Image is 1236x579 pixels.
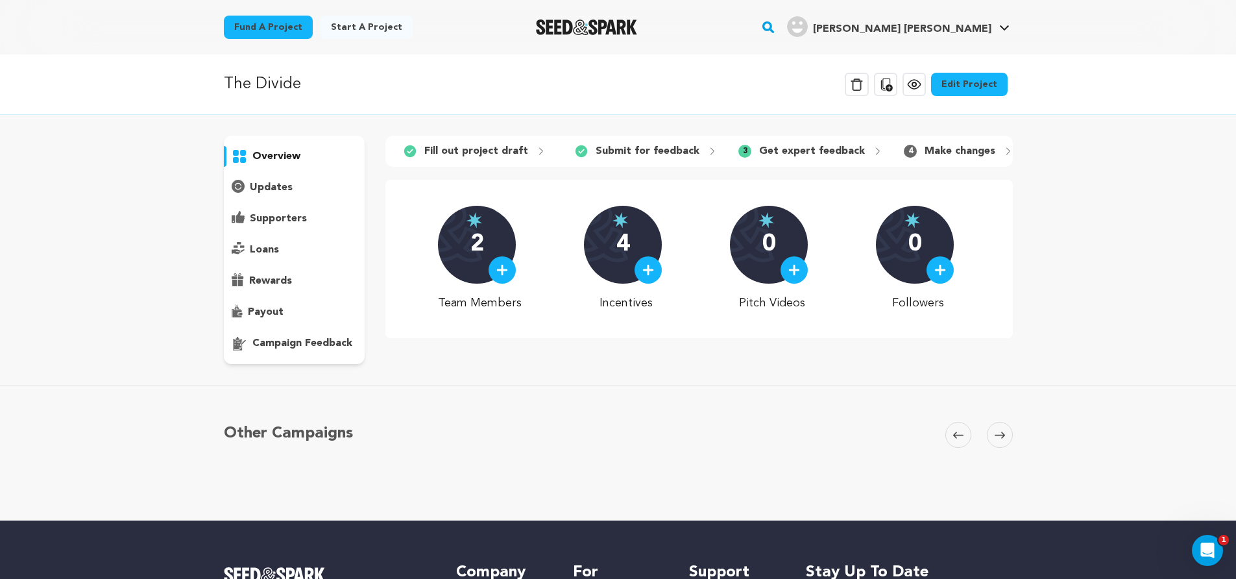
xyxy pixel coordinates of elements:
span: [PERSON_NAME] [PERSON_NAME] [813,24,991,34]
p: campaign feedback [252,336,352,351]
span: Barkley J.'s Profile [784,14,1012,41]
img: plus.svg [642,264,654,276]
p: 4 [616,232,630,258]
a: Edit Project [931,73,1008,96]
a: Barkley J.'s Profile [784,14,1012,37]
p: The Divide [224,73,301,96]
button: payout [224,302,365,323]
button: rewards [224,271,365,291]
p: loans [250,242,279,258]
img: user.png [787,16,808,37]
p: Followers [876,294,960,312]
p: payout [248,304,284,320]
p: 0 [908,232,922,258]
img: plus.svg [496,264,508,276]
span: 3 [738,145,751,158]
p: 2 [470,232,484,258]
iframe: Intercom live chat [1192,535,1223,566]
a: Seed&Spark Homepage [536,19,638,35]
p: Submit for feedback [596,143,699,159]
p: Get expert feedback [759,143,865,159]
button: updates [224,177,365,198]
a: Start a project [321,16,413,39]
p: supporters [250,211,307,227]
p: Make changes [925,143,995,159]
button: campaign feedback [224,333,365,354]
p: Fill out project draft [424,143,528,159]
a: Fund a project [224,16,313,39]
img: plus.svg [788,264,800,276]
p: Incentives [584,294,668,312]
p: Pitch Videos [730,294,814,312]
span: 1 [1218,535,1229,545]
button: loans [224,240,365,260]
p: 0 [762,232,776,258]
p: Team Members [438,294,522,312]
h5: Other Campaigns [224,422,353,445]
img: Seed&Spark Logo Dark Mode [536,19,638,35]
button: supporters [224,208,365,229]
span: 4 [904,145,917,158]
p: updates [250,180,293,195]
p: overview [252,149,300,164]
div: Barkley J.'s Profile [787,16,991,37]
button: overview [224,146,365,167]
p: rewards [249,273,292,289]
img: plus.svg [934,264,946,276]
